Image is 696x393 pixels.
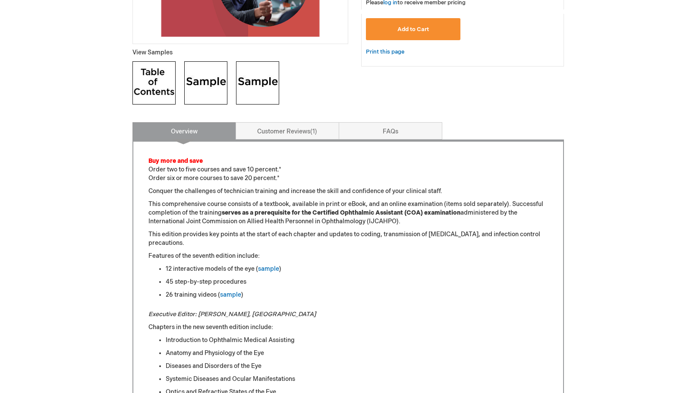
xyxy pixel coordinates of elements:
a: FAQs [339,122,442,139]
li: Anatomy and Physiology of the Eye [166,349,548,358]
a: Overview [132,122,236,139]
font: Buy more and save [148,157,203,165]
p: This edition provides key points at the start of each chapter and updates to coding, transmission... [148,230,548,247]
p: Order two to five courses and save 10 percent.* Order six or more courses to save 20 percent.* [148,157,548,183]
img: Click to view [132,61,176,105]
em: Executive Editor: [PERSON_NAME], [GEOGRAPHIC_DATA] [148,311,316,318]
li: Systemic Diseases and Ocular Manifestations [166,375,548,383]
p: This comprehensive course consists of a textbook, available in print or eBook, and an online exam... [148,200,548,226]
p: Chapters in the new seventh edition include: [148,323,548,332]
p: Conquer the challenges of technician training and increase the skill and confidence of your clini... [148,187,548,196]
div: 26 training videos ( ) [166,291,548,299]
li: Diseases and Disorders of the Eye [166,362,548,371]
div: 45 step-by-step procedures [166,278,548,286]
div: 12 interactive models of the eye ( ) [166,265,548,273]
a: sample [258,265,279,273]
a: Print this page [366,47,404,57]
button: Add to Cart [366,18,461,40]
img: Click to view [236,61,279,105]
span: Add to Cart [397,26,429,33]
p: Features of the seventh edition include: [148,252,548,260]
li: Introduction to Ophthalmic Medical Assisting [166,336,548,345]
img: Click to view [184,61,227,105]
a: Customer Reviews1 [236,122,339,139]
strong: serves as a prerequisite for the Certified Ophthalmic Assistant (COA) examination [222,209,460,216]
span: 1 [310,128,317,135]
a: sample [220,291,241,298]
p: View Samples [132,48,348,57]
